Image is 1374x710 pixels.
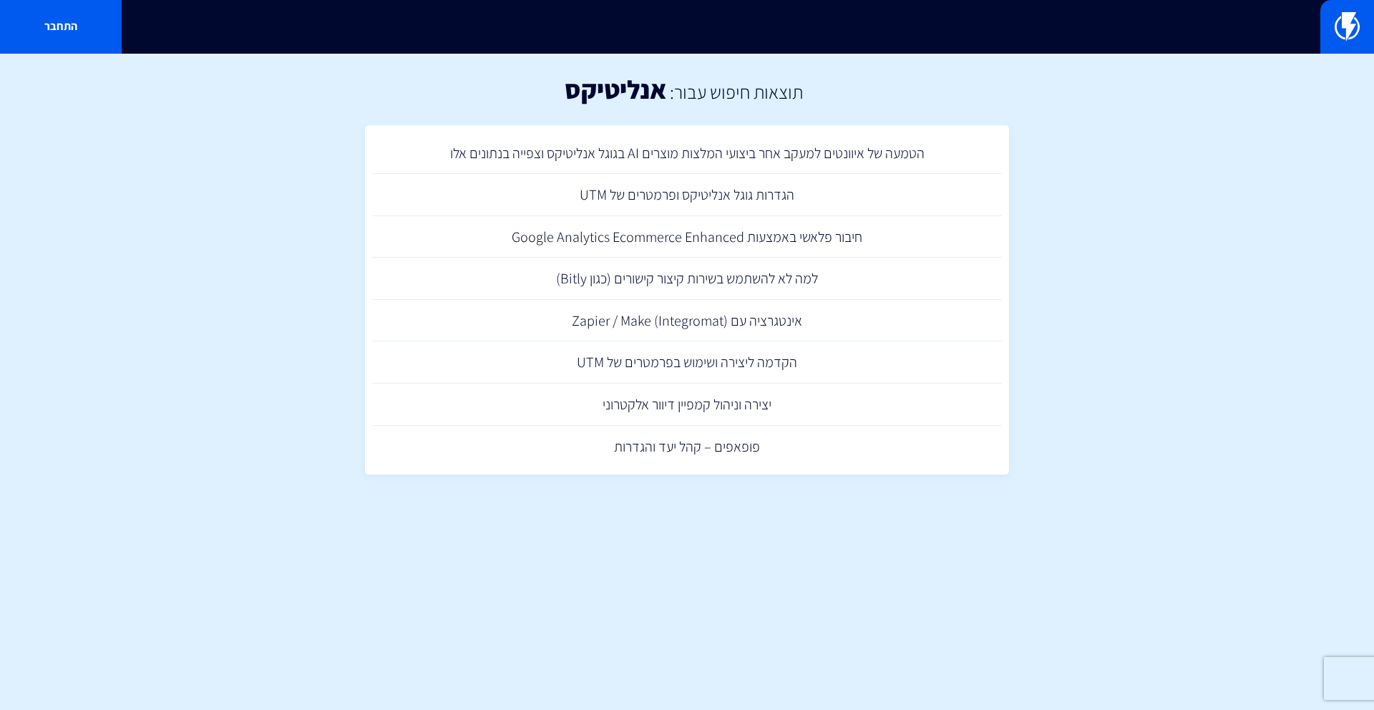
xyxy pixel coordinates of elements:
[372,341,1002,384] a: הקדמה ליצירה ושימוש בפרמטרים של UTM
[565,75,666,104] h1: אנליטיקס
[372,132,1002,175] a: הטמעה של איוונטים למעקב אחר ביצועי המלצות מוצרים AI בגוגל אנליטיקס וצפייה בנתונים אלו
[372,384,1002,426] a: יצירה וניהול קמפיין דיוור אלקטרוני
[666,82,803,102] h2: תוצאות חיפוש עבור:
[372,258,1002,300] a: למה לא להשתמש בשירות קיצור קישורים (כגון Bitly)
[372,216,1002,258] a: חיבור פלאשי באמצעות Google Analytics Ecommerce Enhanced
[372,300,1002,342] a: אינטגרציה עם (Zapier / Make (Integromat
[372,426,1002,468] a: פופאפים – קהל יעד והגדרות
[372,174,1002,216] a: הגדרות גוגל אנליטיקס ופרמטרים של UTM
